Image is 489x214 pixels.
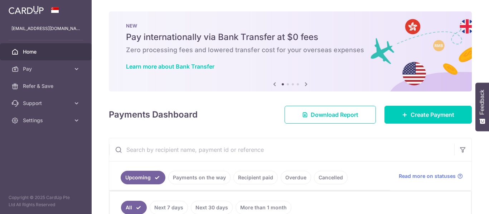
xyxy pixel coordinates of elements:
a: Create Payment [384,106,472,124]
a: Payments on the way [168,171,231,184]
span: Download Report [311,110,358,119]
span: Create Payment [411,110,454,119]
img: Bank transfer banner [109,11,472,91]
span: Refer & Save [23,83,70,90]
span: Support [23,100,70,107]
a: Cancelled [314,171,348,184]
a: Recipient paid [233,171,278,184]
a: Upcoming [121,171,165,184]
img: CardUp [9,6,44,14]
a: Read more on statuses [399,173,463,180]
span: Feedback [479,90,485,115]
span: Home [23,48,70,55]
span: Read more on statuses [399,173,456,180]
a: Overdue [281,171,311,184]
h5: Pay internationally via Bank Transfer at $0 fees [126,31,455,43]
input: Search by recipient name, payment id or reference [109,138,454,161]
button: Feedback - Show survey [475,83,489,131]
a: Download Report [285,106,376,124]
span: Settings [23,117,70,124]
h4: Payments Dashboard [109,108,198,121]
p: [EMAIL_ADDRESS][DOMAIN_NAME] [11,25,80,32]
p: NEW [126,23,455,29]
a: Learn more about Bank Transfer [126,63,214,70]
h6: Zero processing fees and lowered transfer cost for your overseas expenses [126,46,455,54]
span: Pay [23,65,70,73]
iframe: Opens a widget where you can find more information [443,193,482,210]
